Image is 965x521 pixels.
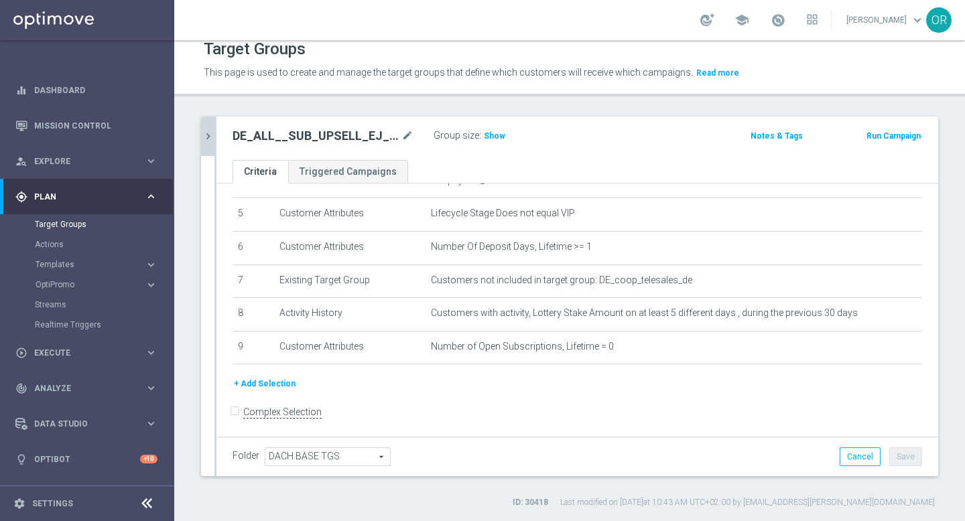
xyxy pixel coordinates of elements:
[15,191,27,203] i: gps_fixed
[233,128,399,144] h2: DE_ALL__SUB_UPSELL_EJ__NVIP_EMA_T&T_LT
[233,198,274,232] td: 5
[35,299,139,310] a: Streams
[243,406,322,419] label: Complex Selection
[145,279,157,291] i: keyboard_arrow_right
[233,231,274,265] td: 6
[36,281,131,289] span: OptiPromo
[734,13,749,27] span: school
[34,157,145,165] span: Explore
[35,279,158,290] button: OptiPromo keyboard_arrow_right
[34,108,157,143] a: Mission Control
[233,160,288,183] a: Criteria
[15,108,157,143] div: Mission Control
[15,156,158,167] button: person_search Explore keyboard_arrow_right
[233,376,297,391] button: + Add Selection
[36,260,131,269] span: Templates
[145,382,157,394] i: keyboard_arrow_right
[35,275,173,295] div: OptiPromo
[15,84,27,96] i: equalizer
[479,130,481,141] label: :
[560,497,935,508] label: Last modified on [DATE] at 10:43 AM UTC+02:00 by [EMAIL_ADDRESS][PERSON_NAME][DOMAIN_NAME]
[202,130,214,143] i: chevron_right
[15,347,27,359] i: play_circle_outline
[145,417,157,430] i: keyboard_arrow_right
[926,7,952,33] div: OR
[15,453,27,465] i: lightbulb
[201,117,214,156] button: chevron_right
[35,219,139,230] a: Target Groups
[36,281,145,289] div: OptiPromo
[140,455,157,463] div: +10
[204,67,693,78] span: This page is used to create and manage the target groups that define which customers will receive...
[15,192,158,202] div: gps_fixed Plan keyboard_arrow_right
[695,66,741,80] button: Read more
[865,129,922,143] button: Run Campaign
[484,131,505,141] span: Show
[15,382,145,394] div: Analyze
[34,384,145,392] span: Analyze
[15,191,145,203] div: Plan
[274,331,426,364] td: Customer Attributes
[13,498,25,510] i: settings
[35,214,173,234] div: Target Groups
[749,129,804,143] button: Notes & Tags
[910,13,925,27] span: keyboard_arrow_down
[288,160,408,183] a: Triggered Campaigns
[15,155,145,167] div: Explore
[233,450,259,461] label: Folder
[274,298,426,331] td: Activity History
[36,260,145,269] div: Templates
[145,258,157,271] i: keyboard_arrow_right
[35,254,173,275] div: Templates
[274,198,426,232] td: Customer Attributes
[431,275,692,286] span: Customers not included in target group: DE_coop_telesales_de
[431,341,614,352] span: Number of Open Subscriptions, Lifetime = 0
[145,346,157,359] i: keyboard_arrow_right
[34,441,140,477] a: Optibot
[15,418,145,430] div: Data Studio
[274,265,426,298] td: Existing Target Group
[15,347,145,359] div: Execute
[15,454,158,465] button: lightbulb Optibot +10
[845,10,926,30] a: [PERSON_NAME]keyboard_arrow_down
[15,85,158,96] button: equalizer Dashboard
[35,295,173,315] div: Streams
[431,241,592,252] span: Number Of Deposit Days, Lifetime >= 1
[35,234,173,254] div: Actions
[34,420,145,428] span: Data Studio
[513,497,548,508] label: ID: 30418
[15,441,157,477] div: Optibot
[145,155,157,167] i: keyboard_arrow_right
[15,155,27,167] i: person_search
[35,259,158,270] div: Templates keyboard_arrow_right
[32,500,73,508] a: Settings
[35,315,173,335] div: Realtime Triggers
[15,72,157,108] div: Dashboard
[233,265,274,298] td: 7
[15,121,158,131] button: Mission Control
[35,319,139,330] a: Realtime Triggers
[431,208,575,219] span: Lifecycle Stage Does not equal VIP
[434,130,479,141] label: Group size
[15,383,158,394] button: track_changes Analyze keyboard_arrow_right
[431,307,858,319] span: Customers with activity, Lottery Stake Amount on at least 5 different days , during the previous ...
[145,190,157,203] i: keyboard_arrow_right
[15,348,158,358] button: play_circle_outline Execute keyboard_arrow_right
[401,128,413,144] i: mode_edit
[34,349,145,357] span: Execute
[233,298,274,331] td: 8
[15,382,27,394] i: track_changes
[233,331,274,364] td: 9
[35,239,139,250] a: Actions
[204,40,306,59] h1: Target Groups
[889,447,922,466] button: Save
[15,419,158,429] button: Data Studio keyboard_arrow_right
